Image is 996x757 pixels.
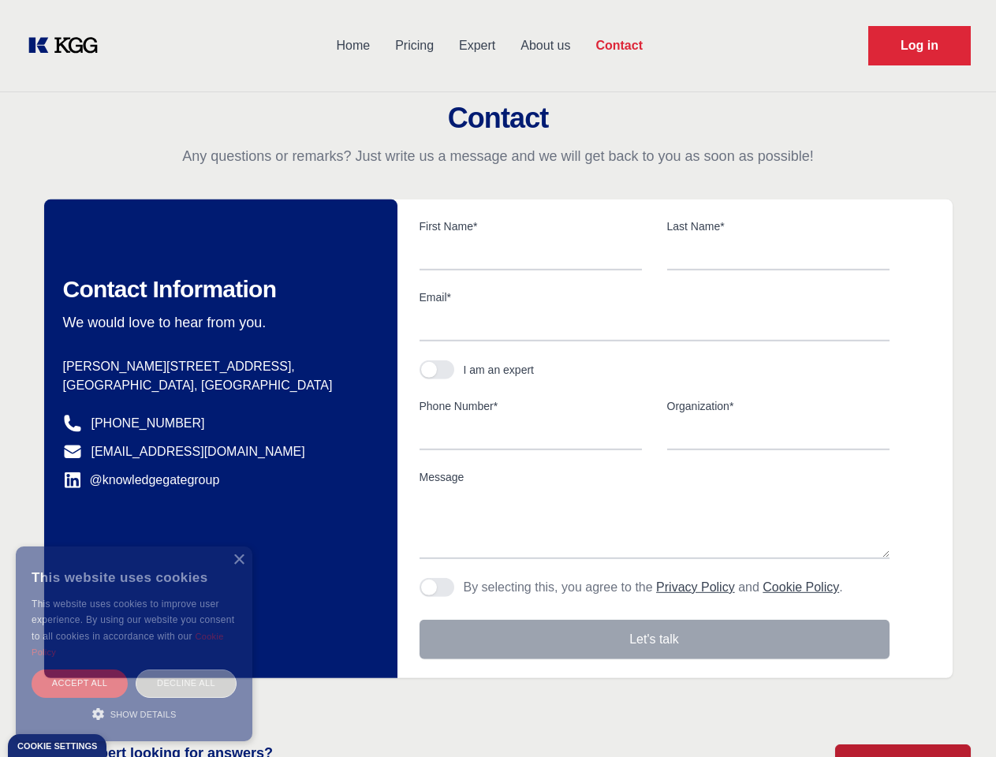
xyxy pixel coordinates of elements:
div: Cookie settings [17,742,97,751]
a: Expert [446,25,508,66]
div: Close [233,554,244,566]
span: Show details [110,710,177,719]
label: Email* [420,289,890,305]
button: Let's talk [420,620,890,659]
a: Request Demo [868,26,971,65]
p: [GEOGRAPHIC_DATA], [GEOGRAPHIC_DATA] [63,376,372,395]
a: Cookie Policy [32,632,224,657]
p: We would love to hear from you. [63,313,372,332]
a: Home [323,25,382,66]
a: [EMAIL_ADDRESS][DOMAIN_NAME] [91,442,305,461]
label: Phone Number* [420,398,642,414]
a: Privacy Policy [656,580,735,594]
p: [PERSON_NAME][STREET_ADDRESS], [63,357,372,376]
a: @knowledgegategroup [63,471,220,490]
div: Accept all [32,669,128,697]
p: By selecting this, you agree to the and . [464,578,843,597]
div: I am an expert [464,362,535,378]
a: [PHONE_NUMBER] [91,414,205,433]
div: This website uses cookies [32,558,237,596]
div: Show details [32,706,237,722]
a: About us [508,25,583,66]
iframe: Chat Widget [917,681,996,757]
label: Organization* [667,398,890,414]
label: First Name* [420,218,642,234]
a: Contact [583,25,655,66]
p: Any questions or remarks? Just write us a message and we will get back to you as soon as possible! [19,147,977,166]
span: This website uses cookies to improve user experience. By using our website you consent to all coo... [32,599,234,642]
a: KOL Knowledge Platform: Talk to Key External Experts (KEE) [25,33,110,58]
h2: Contact Information [63,275,372,304]
label: Last Name* [667,218,890,234]
h2: Contact [19,103,977,134]
label: Message [420,469,890,485]
a: Cookie Policy [763,580,839,594]
div: Decline all [136,669,237,697]
a: Pricing [382,25,446,66]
